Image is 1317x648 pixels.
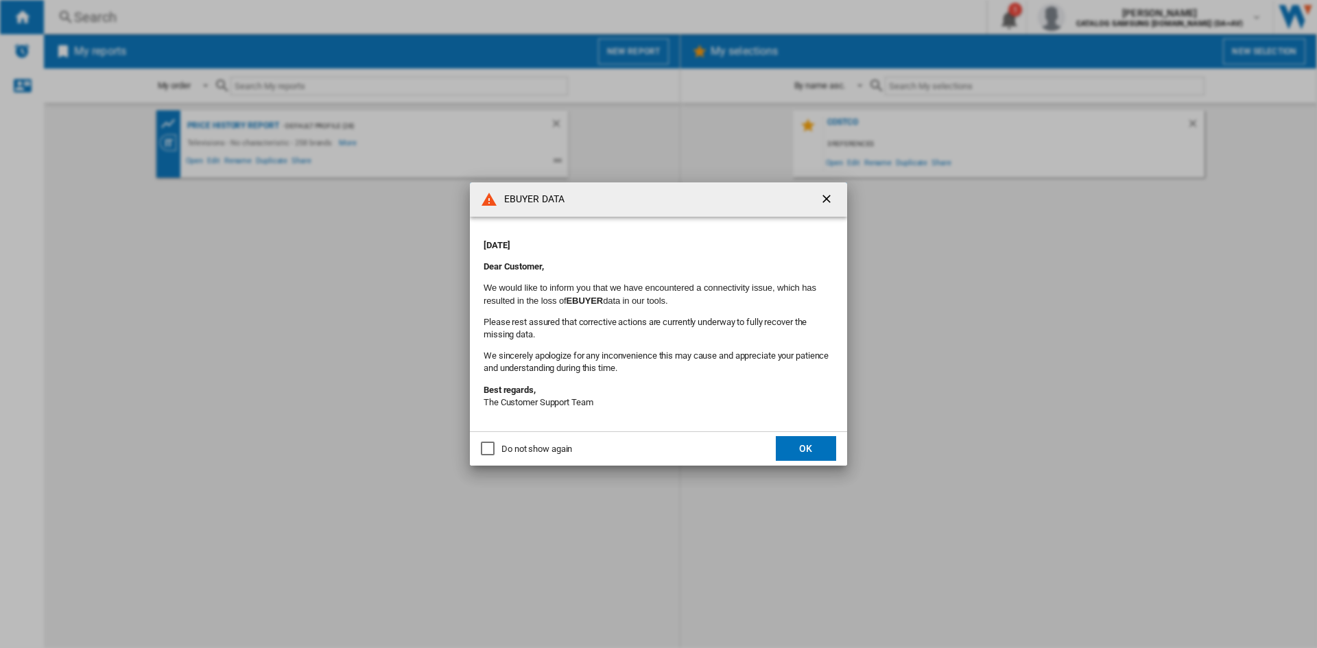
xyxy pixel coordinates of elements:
strong: Best regards, [484,385,536,395]
p: The Customer Support Team [484,384,833,409]
button: getI18NText('BUTTONS.CLOSE_DIALOG') [814,186,842,213]
p: Please rest assured that corrective actions are currently underway to fully recover the missing d... [484,316,833,341]
strong: Dear Customer, [484,261,544,272]
h4: EBUYER DATA [497,193,565,206]
strong: [DATE] [484,240,510,250]
font: data in our tools. [603,296,667,306]
p: We sincerely apologize for any inconvenience this may cause and appreciate your patience and unde... [484,350,833,374]
ng-md-icon: getI18NText('BUTTONS.CLOSE_DIALOG') [820,192,836,208]
md-checkbox: Do not show again [481,442,572,455]
button: OK [776,436,836,461]
div: Do not show again [501,443,572,455]
font: We would like to inform you that we have encountered a connectivity issue, which has resulted in ... [484,283,816,305]
b: EBUYER [567,296,604,306]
